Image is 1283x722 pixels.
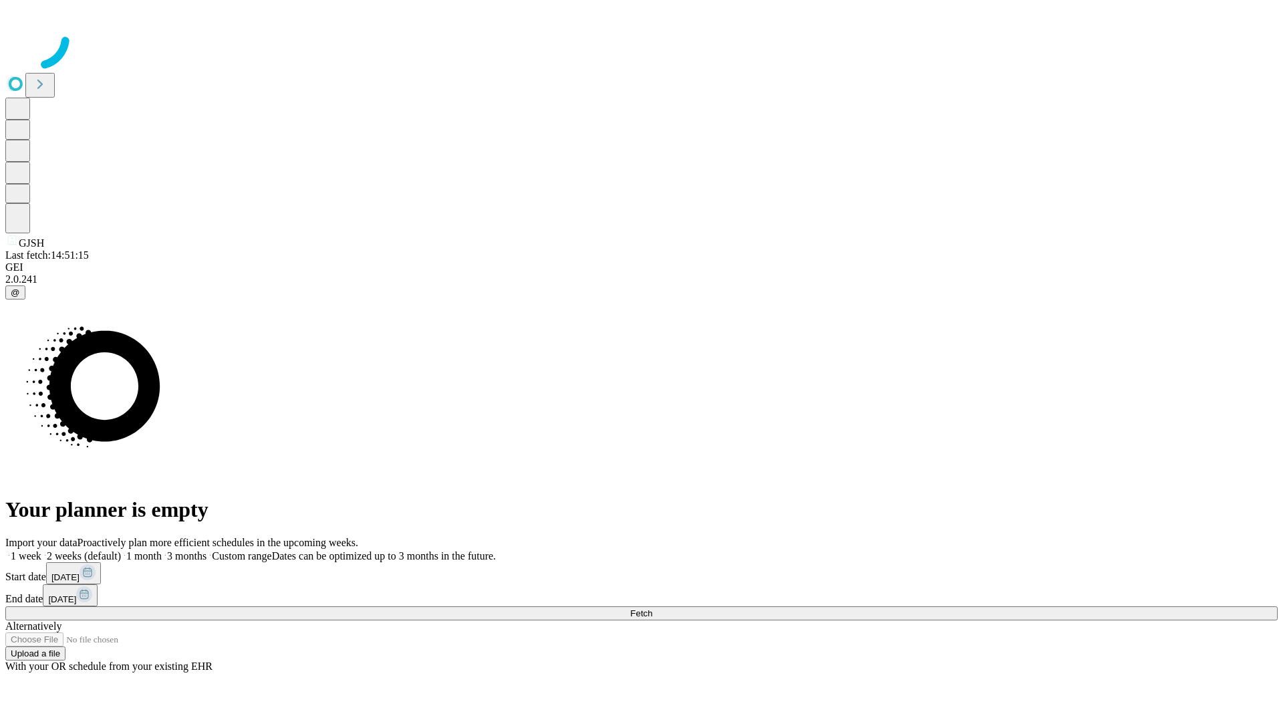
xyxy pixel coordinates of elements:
[5,584,1278,606] div: End date
[19,237,44,249] span: GJSH
[11,550,41,562] span: 1 week
[5,273,1278,285] div: 2.0.241
[5,562,1278,584] div: Start date
[51,572,80,582] span: [DATE]
[167,550,206,562] span: 3 months
[272,550,496,562] span: Dates can be optimized up to 3 months in the future.
[43,584,98,606] button: [DATE]
[46,562,101,584] button: [DATE]
[212,550,271,562] span: Custom range
[5,660,212,672] span: With your OR schedule from your existing EHR
[11,287,20,297] span: @
[5,537,78,548] span: Import your data
[47,550,121,562] span: 2 weeks (default)
[48,594,76,604] span: [DATE]
[5,249,89,261] span: Last fetch: 14:51:15
[5,646,65,660] button: Upload a file
[5,261,1278,273] div: GEI
[126,550,162,562] span: 1 month
[5,606,1278,620] button: Fetch
[5,285,25,299] button: @
[78,537,358,548] span: Proactively plan more efficient schedules in the upcoming weeks.
[5,497,1278,522] h1: Your planner is empty
[630,608,652,618] span: Fetch
[5,620,61,632] span: Alternatively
